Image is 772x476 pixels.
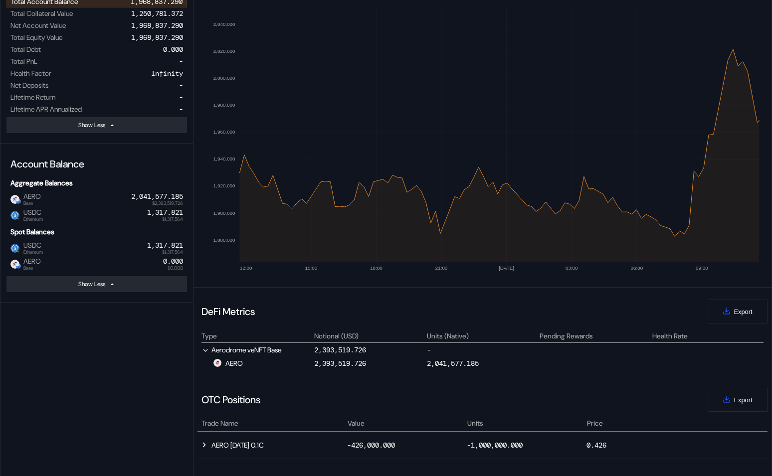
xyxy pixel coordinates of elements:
[6,154,187,174] div: Account Balance
[566,265,578,271] text: 03:00
[201,345,313,355] div: Aerodrome veNFT Base
[427,331,469,340] div: Units (Native)
[16,264,21,269] img: base-BpWWO12p.svg
[213,183,235,188] text: 1,920,000
[467,441,523,450] div: -1,000,000.000
[163,45,183,54] div: 0.000
[10,93,55,102] div: Lifetime Return
[10,57,37,66] div: Total PnL
[696,265,708,271] text: 09:00
[201,305,255,318] div: DeFi Metrics
[213,359,243,368] div: AERO
[168,266,183,271] span: $0.000
[314,345,366,354] div: 2,393,519.726
[10,211,19,220] img: usdc.png
[347,441,395,450] div: -426,000.000
[152,201,183,206] span: $2,393,519.726
[305,265,318,271] text: 15:00
[213,210,235,216] text: 1,900,000
[10,105,82,114] div: Lifetime APR Annualized
[213,21,235,27] text: 2,040,000
[179,105,183,114] div: -
[23,217,43,222] span: Ethereum
[314,331,359,340] div: Notional (USD)
[587,418,603,429] span: Price
[16,215,21,220] img: svg+xml,%3c
[10,69,51,78] div: Health Factor
[211,441,264,450] div: AERO [DATE] 0.1C
[734,308,753,316] span: Export
[131,192,183,201] div: 2,041,577.185
[499,265,514,271] text: [DATE]
[147,241,183,250] div: 1,317.821
[240,265,252,271] text: 12:00
[10,244,19,253] img: usdc.png
[708,388,768,412] button: Export
[16,199,21,204] img: base-BpWWO12p.svg
[163,257,183,266] div: 0.000
[23,266,41,271] span: Base
[16,248,21,253] img: svg+xml,%3c
[540,331,593,340] div: Pending Rewards
[213,359,221,367] img: token.png
[652,331,688,340] div: Health Rate
[10,81,48,90] div: Net Deposits
[19,257,41,270] span: AERO
[201,418,238,429] span: Trade Name
[162,217,183,222] span: $1,317.564
[10,21,66,30] div: Net Account Value
[708,300,768,323] button: Export
[10,195,19,204] img: token.png
[131,33,183,42] div: 1,968,837.290
[131,21,183,30] div: 1,968,837.290
[147,208,183,217] div: 1,317.821
[6,174,187,191] div: Aggregate Balances
[151,69,183,78] div: Infinity
[370,265,383,271] text: 18:00
[23,201,41,206] span: Base
[23,250,43,255] span: Ethereum
[179,93,183,102] div: -
[179,81,183,90] div: -
[162,250,183,255] span: $1,317.564
[435,265,448,271] text: 21:00
[213,129,235,135] text: 1,960,000
[348,418,365,429] span: Value
[314,359,366,368] div: 2,393,519.726
[427,359,479,368] div: 2,041,577.185
[10,33,62,42] div: Total Equity Value
[213,237,235,243] text: 1,880,000
[78,121,105,129] div: Show Less
[10,9,73,18] div: Total Collateral Value
[201,393,260,406] div: OTC Positions
[630,265,643,271] text: 06:00
[213,156,235,161] text: 1,940,000
[467,418,483,429] span: Units
[6,276,187,292] button: Show Less
[19,192,41,205] span: AERO
[201,331,217,340] div: Type
[586,441,606,450] div: 0.426
[10,260,19,269] img: token.png
[78,280,105,288] div: Show Less
[213,75,235,81] text: 2,000,000
[734,396,753,404] span: Export
[19,208,43,221] span: USDC
[179,57,183,66] div: -
[19,241,43,254] span: USDC
[213,48,235,54] text: 2,020,000
[213,102,235,108] text: 1,980,000
[6,117,187,133] button: Show Less
[427,345,538,355] div: -
[131,9,183,18] div: 1,250,781.372
[6,223,187,240] div: Spot Balances
[10,45,41,54] div: Total Debt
